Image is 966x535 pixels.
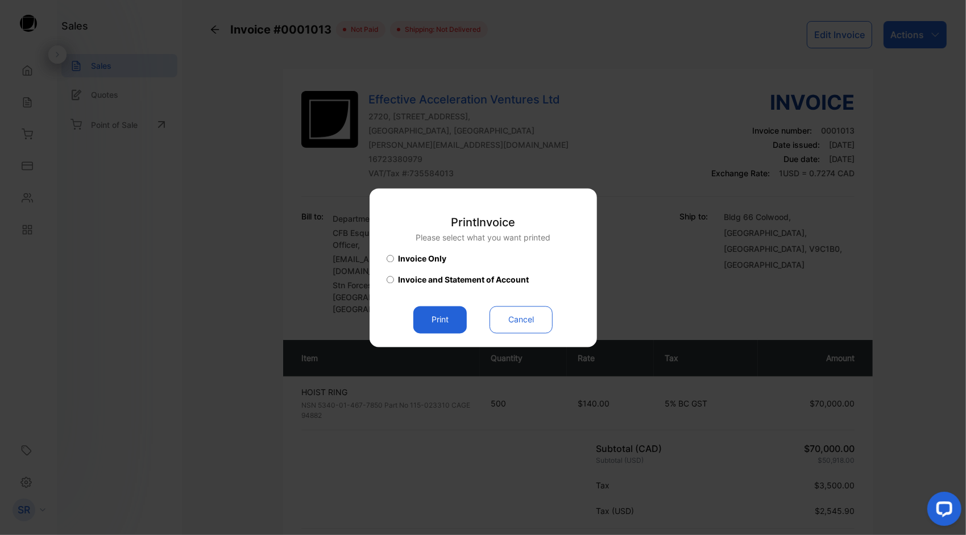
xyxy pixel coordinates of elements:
[413,306,467,333] button: Print
[416,214,550,231] p: Print Invoice
[490,306,553,333] button: Cancel
[918,487,966,535] iframe: LiveChat chat widget
[399,273,529,285] span: Invoice and Statement of Account
[416,231,550,243] p: Please select what you want printed
[399,252,447,264] span: Invoice Only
